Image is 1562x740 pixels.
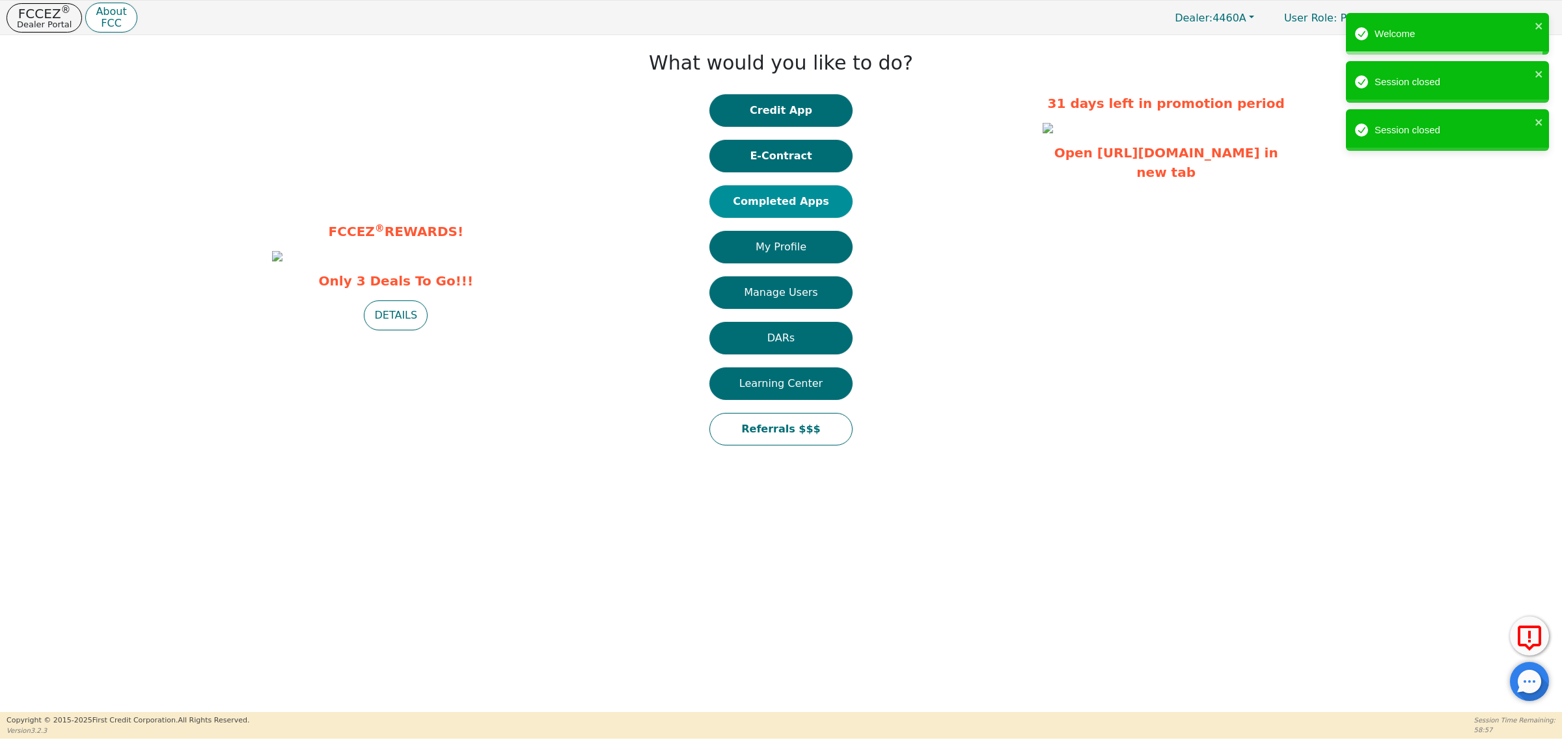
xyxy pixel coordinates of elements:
[709,322,853,354] button: DARs
[272,251,282,261] img: 339ac840-b46b-4e85-95d0-b654ffc90845
[1043,123,1053,133] img: b0ae741d-2be0-491b-af35-cc88034f207e
[1375,27,1531,42] div: Welcome
[709,140,853,172] button: E-Contract
[649,51,913,75] h1: What would you like to do?
[1535,18,1544,33] button: close
[1161,8,1268,28] button: Dealer:4460A
[1054,145,1278,180] a: Open [URL][DOMAIN_NAME] in new tab
[17,7,72,20] p: FCCEZ
[7,3,82,33] button: FCCEZ®Dealer Portal
[178,716,249,724] span: All Rights Reserved.
[7,726,249,735] p: Version 3.2.3
[709,185,853,218] button: Completed Apps
[96,7,126,17] p: About
[85,3,137,33] button: AboutFCC
[1043,94,1290,113] p: 31 days left in promotion period
[709,367,853,400] button: Learning Center
[1474,715,1555,725] p: Session Time Remaining:
[272,271,519,291] span: Only 3 Deals To Go!!!
[709,231,853,263] button: My Profile
[1271,5,1393,31] a: User Role: Primary
[1510,616,1549,655] button: Report Error to FCC
[1535,114,1544,129] button: close
[375,222,385,234] sup: ®
[364,300,428,330] button: DETAILS
[1375,75,1531,90] div: Session closed
[1271,5,1393,31] p: Primary
[272,222,519,241] p: FCCEZ REWARDS!
[709,276,853,309] button: Manage Users
[61,4,71,16] sup: ®
[1284,12,1337,24] span: User Role :
[709,94,853,127] button: Credit App
[1375,123,1531,138] div: Session closed
[96,18,126,29] p: FCC
[1175,12,1246,24] span: 4460A
[1175,12,1213,24] span: Dealer:
[1397,8,1555,28] button: 4460A:[PERSON_NAME]
[7,715,249,726] p: Copyright © 2015- 2025 First Credit Corporation.
[17,20,72,29] p: Dealer Portal
[709,413,853,445] button: Referrals $$$
[1535,66,1544,81] button: close
[1474,725,1555,735] p: 58:57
